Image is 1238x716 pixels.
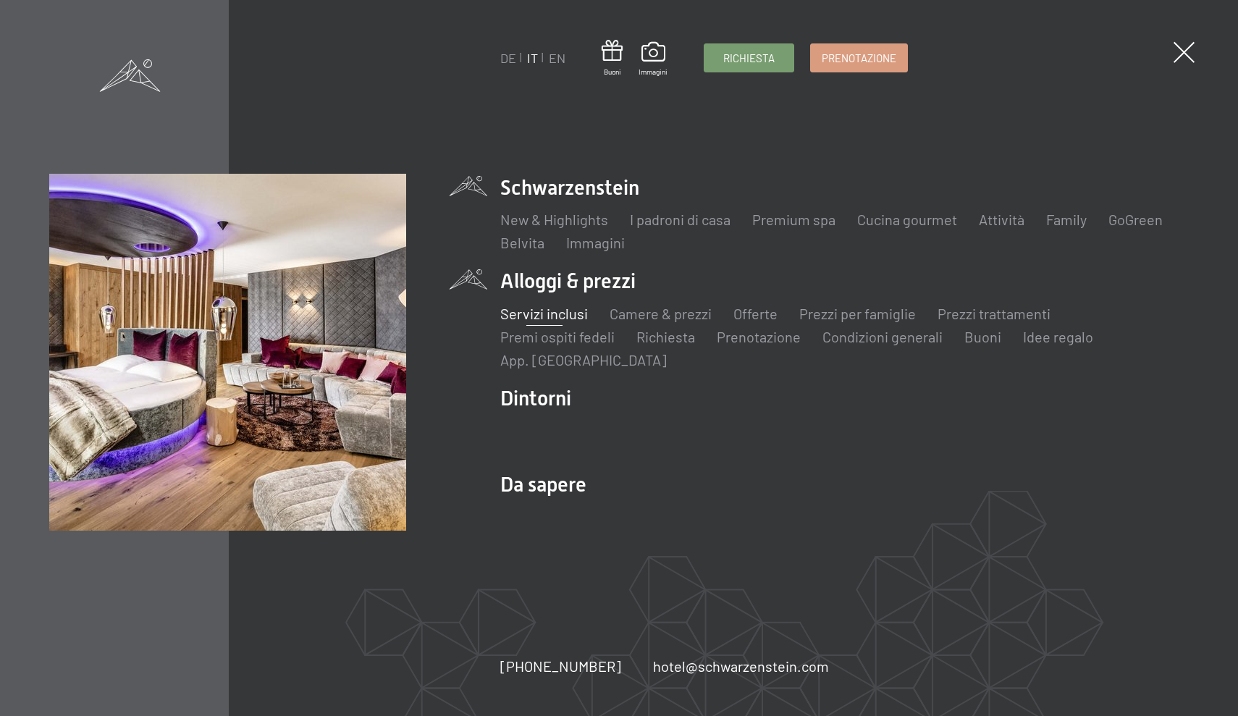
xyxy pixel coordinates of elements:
a: Immagini [566,234,625,251]
a: Richiesta [704,44,793,72]
a: Immagini [639,42,668,77]
span: Prenotazione [822,51,896,66]
span: Immagini [639,67,668,77]
a: App. [GEOGRAPHIC_DATA] [500,351,667,368]
a: [PHONE_NUMBER] [500,656,621,676]
a: Richiesta [636,328,695,345]
a: GoGreen [1108,211,1163,228]
a: I padroni di casa [630,211,730,228]
a: Belvita [500,234,544,251]
span: [PHONE_NUMBER] [500,657,621,675]
a: Buoni [964,328,1001,345]
a: hotel@schwarzenstein.com [653,656,829,676]
a: Attività [979,211,1024,228]
a: Cucina gourmet [857,211,957,228]
a: New & Highlights [500,211,608,228]
span: Richiesta [723,51,775,66]
a: Prenotazione [717,328,801,345]
a: Idee regalo [1023,328,1093,345]
a: Camere & prezzi [610,305,712,322]
a: Condizioni generali [822,328,943,345]
a: Prenotazione [811,44,907,72]
a: EN [549,50,565,66]
a: Premi ospiti fedeli [500,328,615,345]
span: Buoni [602,67,623,77]
a: Buoni [602,40,623,77]
a: Prezzi per famiglie [799,305,916,322]
a: IT [527,50,538,66]
a: Premium spa [752,211,835,228]
a: Prezzi trattamenti [938,305,1050,322]
a: DE [500,50,516,66]
a: Servizi inclusi [500,305,588,322]
a: Family [1046,211,1087,228]
a: Offerte [733,305,778,322]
